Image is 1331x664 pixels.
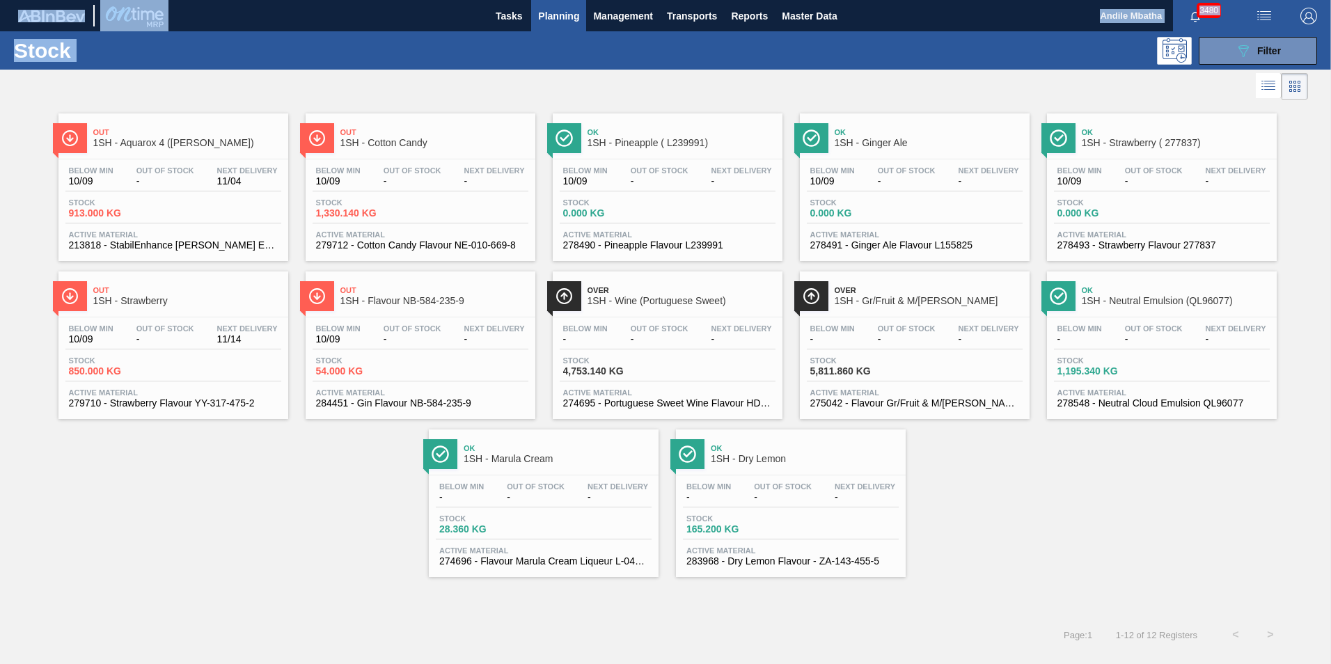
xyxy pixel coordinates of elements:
[686,556,895,567] span: 283968 - Dry Lemon Flavour - ZA-143-455-5
[316,388,525,397] span: Active Material
[14,42,222,58] h1: Stock
[69,208,166,219] span: 913.000 KG
[432,445,449,463] img: Ícone
[563,166,608,175] span: Below Min
[810,334,855,345] span: -
[878,324,936,333] span: Out Of Stock
[563,366,661,377] span: 4,753.140 KG
[803,129,820,147] img: Ícone
[711,334,772,345] span: -
[136,324,194,333] span: Out Of Stock
[686,492,731,503] span: -
[439,546,648,555] span: Active Material
[340,128,528,136] span: Out
[665,419,913,577] a: ÍconeOk1SH - Dry LemonBelow Min-Out Of Stock-Next Delivery-Stock165.200 KGActive Material283968 -...
[810,398,1019,409] span: 275042 - Flavour Gr/Fruit & M/Berry NA-366-866-6
[316,324,361,333] span: Below Min
[69,176,113,187] span: 10/09
[1082,128,1270,136] span: Ok
[878,166,936,175] span: Out Of Stock
[803,287,820,305] img: Ícone
[316,240,525,251] span: 279712 - Cotton Candy Flavour NE-010-669-8
[631,176,688,187] span: -
[217,176,278,187] span: 11/04
[754,482,812,491] span: Out Of Stock
[588,128,775,136] span: Ok
[61,129,79,147] img: Ícone
[878,334,936,345] span: -
[464,166,525,175] span: Next Delivery
[588,482,648,491] span: Next Delivery
[711,454,899,464] span: 1SH - Dry Lemon
[1057,324,1102,333] span: Below Min
[384,176,441,187] span: -
[1173,6,1218,26] button: Notifications
[1206,176,1266,187] span: -
[1064,630,1092,640] span: Page : 1
[1257,45,1281,56] span: Filter
[384,324,441,333] span: Out Of Stock
[835,492,895,503] span: -
[1057,240,1266,251] span: 278493 - Strawberry Flavour 277837
[1057,176,1102,187] span: 10/09
[1057,366,1155,377] span: 1,195.340 KG
[69,240,278,251] span: 213818 - StabilEnhance Rosemary Extract
[810,366,908,377] span: 5,811.860 KG
[1050,129,1067,147] img: Ícone
[1057,198,1155,207] span: Stock
[316,334,361,345] span: 10/09
[69,388,278,397] span: Active Material
[1057,208,1155,219] span: 0.000 KG
[810,208,908,219] span: 0.000 KG
[754,492,812,503] span: -
[563,324,608,333] span: Below Min
[593,8,653,24] span: Management
[69,334,113,345] span: 10/09
[835,138,1023,148] span: 1SH - Ginger Ale
[316,356,414,365] span: Stock
[93,138,281,148] span: 1SH - Aquarox 4 (Rosemary)
[69,366,166,377] span: 850.000 KG
[878,176,936,187] span: -
[835,296,1023,306] span: 1SH - Gr/Fruit & M/Berry
[835,286,1023,294] span: Over
[384,334,441,345] span: -
[542,261,789,419] a: ÍconeOver1SH - Wine (Portuguese Sweet)Below Min-Out Of Stock-Next Delivery-Stock4,753.140 KGActiv...
[316,398,525,409] span: 284451 - Gin Flavour NB-584-235-9
[69,166,113,175] span: Below Min
[556,129,573,147] img: Ícone
[563,198,661,207] span: Stock
[1256,8,1273,24] img: userActions
[217,324,278,333] span: Next Delivery
[1057,398,1266,409] span: 278548 - Neutral Cloud Emulsion QL96077
[439,482,484,491] span: Below Min
[93,128,281,136] span: Out
[1197,3,1221,18] span: 3480
[316,230,525,239] span: Active Material
[1282,73,1308,100] div: Card Vision
[631,324,688,333] span: Out Of Stock
[959,166,1019,175] span: Next Delivery
[316,176,361,187] span: 10/09
[1050,287,1067,305] img: Ícone
[384,166,441,175] span: Out Of Stock
[464,176,525,187] span: -
[18,10,85,22] img: TNhmsLtSVTkK8tSr43FrP2fwEKptu5GPRR3wAAAABJRU5ErkJggg==
[686,546,895,555] span: Active Material
[563,176,608,187] span: 10/09
[631,166,688,175] span: Out Of Stock
[69,356,166,365] span: Stock
[959,324,1019,333] span: Next Delivery
[959,176,1019,187] span: -
[439,556,648,567] span: 274696 - Flavour Marula Cream Liqueur L-046116
[439,514,537,523] span: Stock
[1256,73,1282,100] div: List Vision
[316,208,414,219] span: 1,330.140 KG
[667,8,717,24] span: Transports
[136,176,194,187] span: -
[217,166,278,175] span: Next Delivery
[507,492,565,503] span: -
[810,324,855,333] span: Below Min
[835,128,1023,136] span: Ok
[563,334,608,345] span: -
